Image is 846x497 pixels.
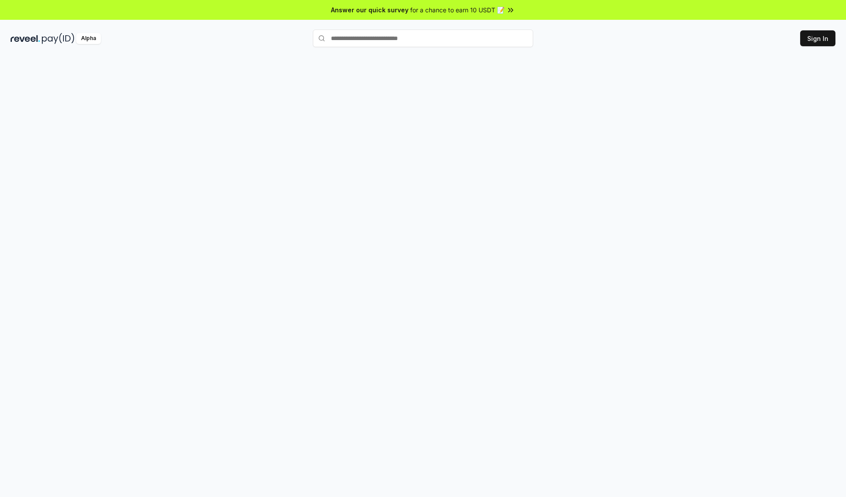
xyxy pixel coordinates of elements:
button: Sign In [800,30,835,46]
img: reveel_dark [11,33,40,44]
img: pay_id [42,33,74,44]
span: Answer our quick survey [331,5,408,15]
span: for a chance to earn 10 USDT 📝 [410,5,505,15]
div: Alpha [76,33,101,44]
